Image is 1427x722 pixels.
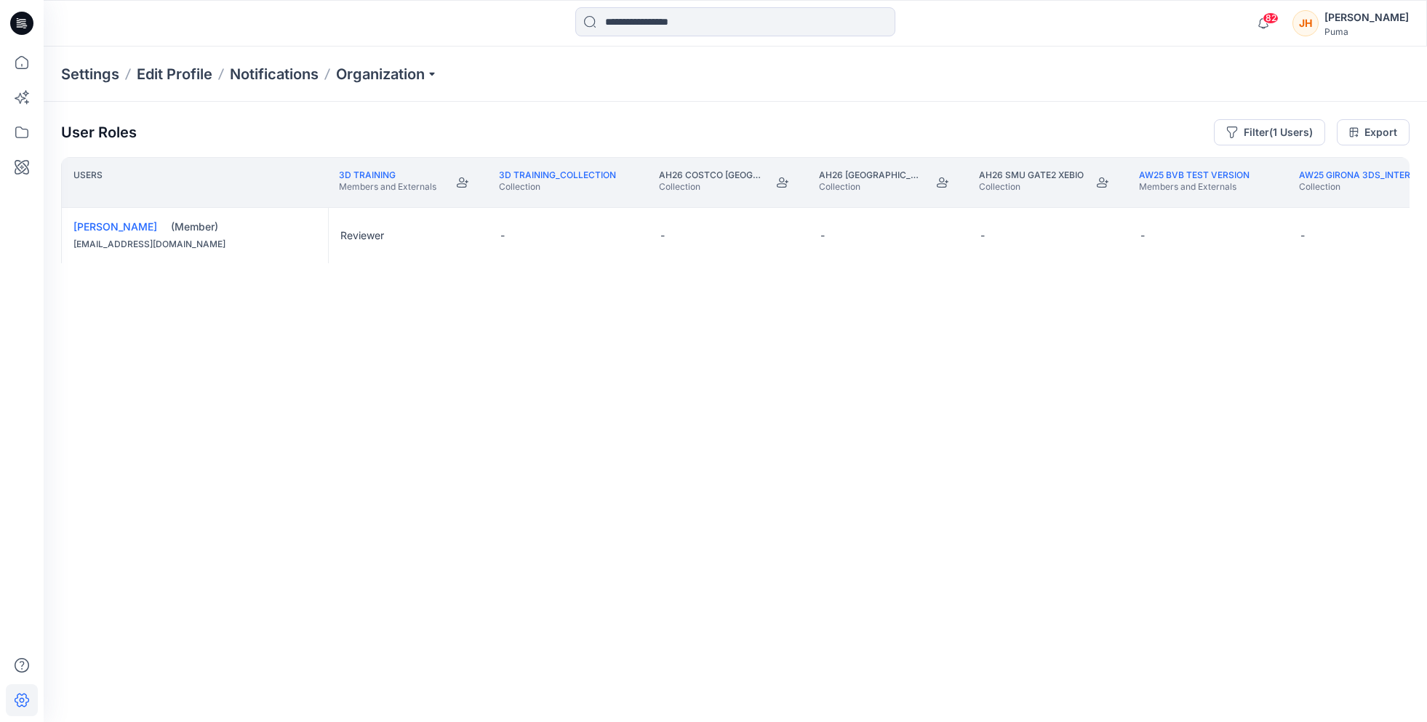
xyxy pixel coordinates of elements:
[339,169,396,180] a: 3D Training
[340,228,384,243] p: Reviewer
[1214,119,1325,145] button: Filter(1 Users)
[819,169,924,181] p: AH26 [GEOGRAPHIC_DATA]
[770,169,796,196] button: Join
[930,169,956,196] button: Join
[1337,119,1410,145] a: Export
[1324,9,1409,26] div: [PERSON_NAME]
[1263,12,1279,24] span: 82
[1300,228,1305,243] p: -
[61,124,137,141] p: User Roles
[61,64,119,84] p: Settings
[979,169,1084,181] p: AH26 SMU gate2 Xebio
[499,181,616,193] p: Collection
[1292,10,1319,36] div: JH
[449,169,476,196] button: Become Moderator
[73,169,103,196] p: Users
[499,169,616,180] a: 3D Training_Collection
[73,237,316,252] div: [EMAIL_ADDRESS][DOMAIN_NAME]
[1090,169,1116,196] button: Join
[1139,169,1250,180] a: AW25 BVB test version
[137,64,212,84] a: Edit Profile
[171,220,316,234] div: (Member)
[1139,181,1250,193] p: Members and Externals
[819,181,924,193] p: Collection
[1140,228,1145,243] p: -
[1324,26,1409,37] div: Puma
[339,181,436,193] p: Members and Externals
[980,228,985,243] p: -
[73,220,157,233] a: [PERSON_NAME]
[659,169,764,181] p: AH26 Costco [GEOGRAPHIC_DATA]
[820,228,825,243] p: -
[500,228,505,243] p: -
[659,181,764,193] p: Collection
[230,64,319,84] a: Notifications
[979,181,1084,193] p: Collection
[660,228,665,243] p: -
